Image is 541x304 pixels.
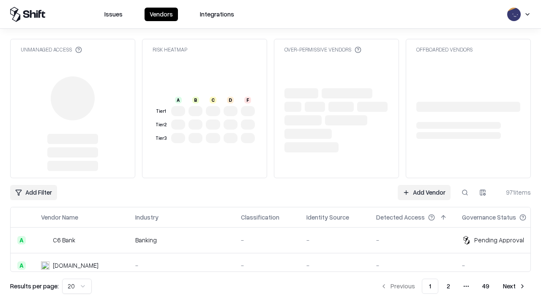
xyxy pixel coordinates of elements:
[135,236,227,244] div: Banking
[153,46,187,53] div: Risk Heatmap
[462,213,516,222] div: Governance Status
[462,261,540,270] div: -
[376,261,448,270] div: -
[244,97,251,103] div: F
[192,97,199,103] div: B
[416,46,473,53] div: Offboarded Vendors
[154,135,168,142] div: Tier 3
[10,282,59,290] p: Results per page:
[241,261,293,270] div: -
[241,236,293,244] div: -
[210,97,216,103] div: C
[41,213,78,222] div: Vendor Name
[175,97,182,103] div: A
[53,236,75,244] div: C6 Bank
[375,279,531,294] nav: pagination
[474,236,524,244] div: Pending Approval
[376,236,448,244] div: -
[227,97,234,103] div: D
[284,46,361,53] div: Over-Permissive Vendors
[21,46,82,53] div: Unmanaged Access
[135,261,227,270] div: -
[41,236,49,244] img: C6 Bank
[154,108,168,115] div: Tier 1
[306,236,363,244] div: -
[195,8,239,21] button: Integrations
[41,261,49,270] img: pathfactory.com
[53,261,98,270] div: [DOMAIN_NAME]
[154,121,168,128] div: Tier 2
[475,279,496,294] button: 49
[241,213,279,222] div: Classification
[376,213,425,222] div: Detected Access
[497,188,531,197] div: 971 items
[17,261,26,270] div: A
[306,213,349,222] div: Identity Source
[145,8,178,21] button: Vendors
[498,279,531,294] button: Next
[99,8,128,21] button: Issues
[306,261,363,270] div: -
[422,279,438,294] button: 1
[135,213,158,222] div: Industry
[17,236,26,244] div: A
[10,185,57,200] button: Add Filter
[440,279,457,294] button: 2
[398,185,451,200] a: Add Vendor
